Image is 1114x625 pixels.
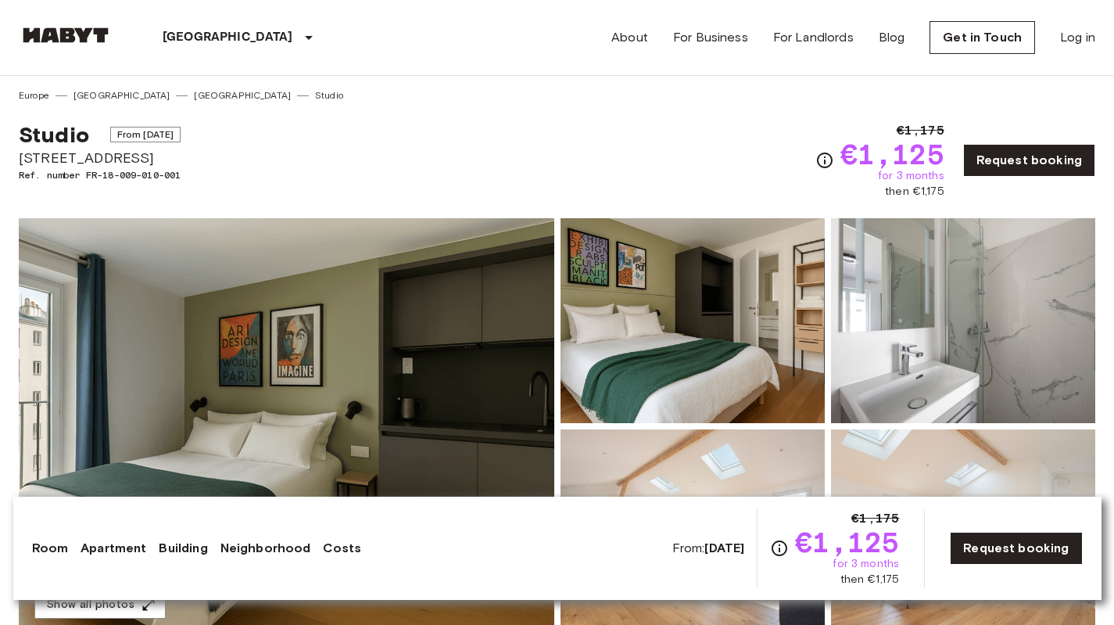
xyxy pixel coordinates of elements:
[561,218,825,423] img: Picture of unit FR-18-009-010-001
[950,532,1082,565] a: Request booking
[795,528,899,556] span: €1,125
[73,88,170,102] a: [GEOGRAPHIC_DATA]
[930,21,1035,54] a: Get in Touch
[840,572,900,587] span: then €1,175
[879,28,905,47] a: Blog
[773,28,854,47] a: For Landlords
[315,88,343,102] a: Studio
[81,539,146,558] a: Apartment
[159,539,207,558] a: Building
[770,539,789,558] svg: Check cost overview for full price breakdown. Please note that discounts apply to new joiners onl...
[323,539,361,558] a: Costs
[19,27,113,43] img: Habyt
[19,121,89,148] span: Studio
[833,556,899,572] span: for 3 months
[672,540,745,557] span: From:
[34,591,166,620] button: Show all photos
[163,28,293,47] p: [GEOGRAPHIC_DATA]
[611,28,648,47] a: About
[851,509,899,528] span: €1,175
[963,144,1095,177] a: Request booking
[194,88,291,102] a: [GEOGRAPHIC_DATA]
[19,148,181,168] span: [STREET_ADDRESS]
[19,88,49,102] a: Europe
[19,168,181,182] span: Ref. number FR-18-009-010-001
[831,218,1095,423] img: Picture of unit FR-18-009-010-001
[32,539,69,558] a: Room
[840,140,944,168] span: €1,125
[878,168,944,184] span: for 3 months
[897,121,944,140] span: €1,175
[673,28,748,47] a: For Business
[885,184,944,199] span: then €1,175
[815,151,834,170] svg: Check cost overview for full price breakdown. Please note that discounts apply to new joiners onl...
[1060,28,1095,47] a: Log in
[220,539,311,558] a: Neighborhood
[110,127,181,142] span: From [DATE]
[704,541,744,555] b: [DATE]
